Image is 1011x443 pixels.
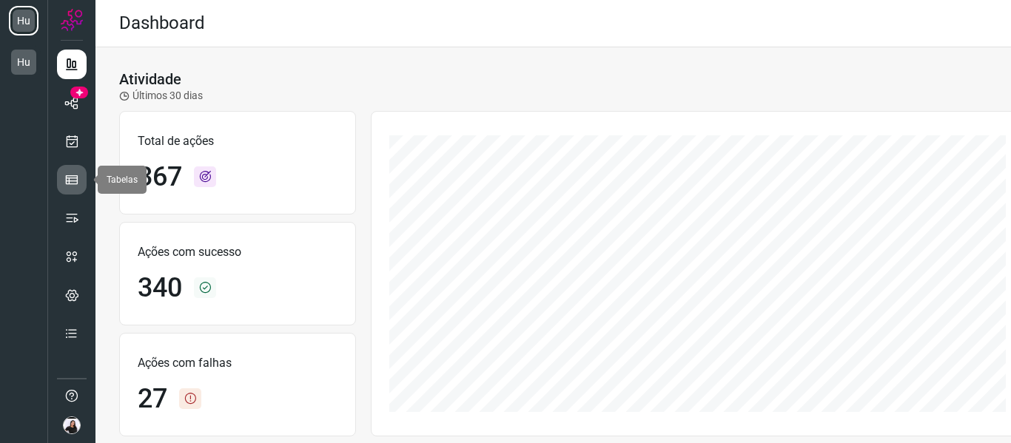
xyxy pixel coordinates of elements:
li: Hu [9,6,38,35]
p: Total de ações [138,132,337,150]
h2: Dashboard [119,13,205,34]
h1: 340 [138,272,182,304]
h1: 27 [138,383,167,415]
p: Ações com falhas [138,354,337,372]
li: Hu [9,47,38,77]
img: Logo [61,9,83,31]
p: Ações com sucesso [138,243,337,261]
p: Últimos 30 dias [119,88,203,104]
h3: Atividade [119,70,181,88]
span: Tabelas [107,175,138,185]
img: 662d8b14c1de322ee1c7fc7bf9a9ccae.jpeg [63,416,81,434]
h1: 367 [138,161,182,193]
